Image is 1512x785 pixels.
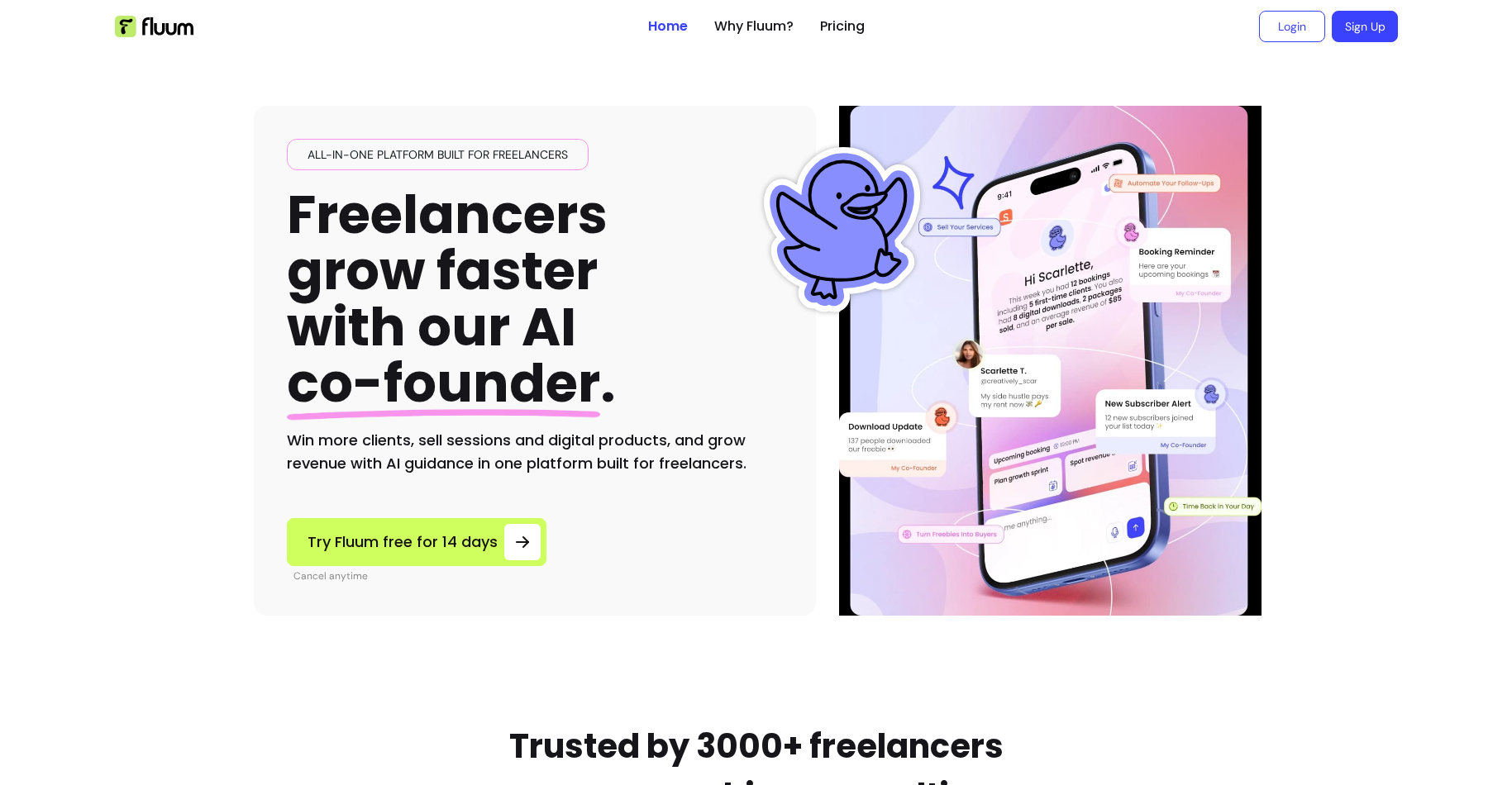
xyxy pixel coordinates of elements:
a: Pricing [820,17,865,36]
span: All-in-one platform built for freelancers [301,146,575,163]
span: Try Fluum free for 14 days [308,530,498,554]
img: Fluum Duck sticker [760,147,925,312]
span: co-founder [287,346,600,420]
a: Why Fluum? [714,17,794,36]
img: Fluum Logo [115,16,193,37]
a: Home [648,17,688,36]
a: Login [1259,11,1325,42]
h2: Win more clients, sell sessions and digital products, and grow revenue with AI guidance in one pl... [287,429,783,475]
img: Illustration of Fluum AI Co-Founder on a smartphone, showing solo business performance insights s... [842,106,1259,616]
h1: Freelancers grow faster with our AI . [287,187,616,412]
a: Sign Up [1332,11,1398,42]
a: Try Fluum free for 14 days [287,518,546,566]
p: Cancel anytime [293,569,546,583]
